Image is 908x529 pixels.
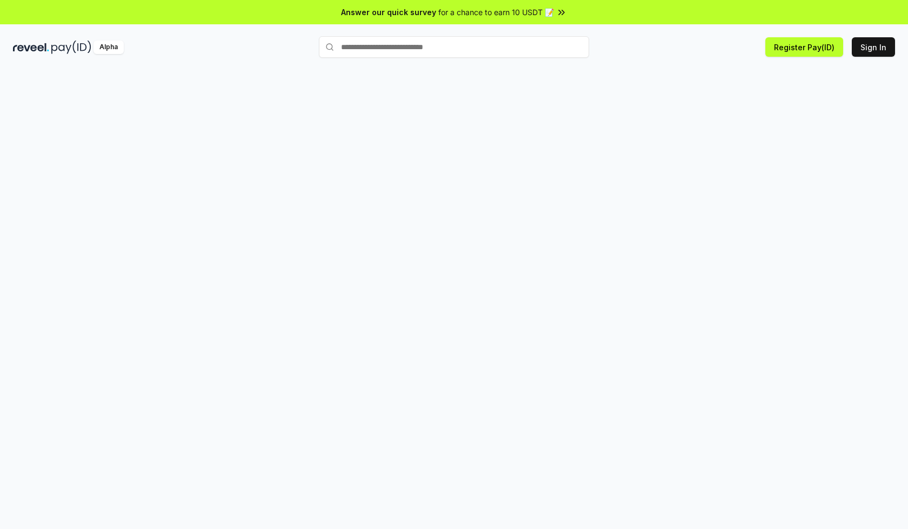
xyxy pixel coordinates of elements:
[13,41,49,54] img: reveel_dark
[765,37,843,57] button: Register Pay(ID)
[51,41,91,54] img: pay_id
[341,6,436,18] span: Answer our quick survey
[94,41,124,54] div: Alpha
[438,6,554,18] span: for a chance to earn 10 USDT 📝
[852,37,895,57] button: Sign In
